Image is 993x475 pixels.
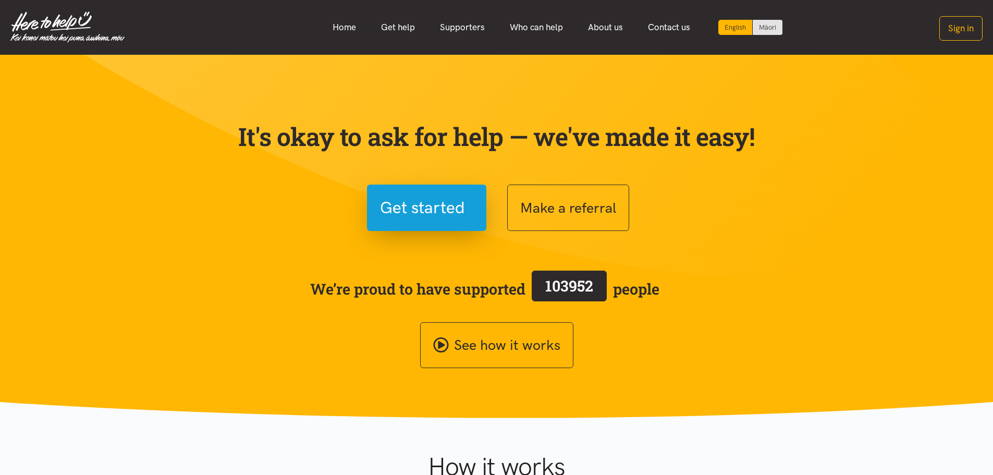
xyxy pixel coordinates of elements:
a: Contact us [635,16,703,39]
p: It's okay to ask for help — we've made it easy! [236,121,757,152]
a: 103952 [525,269,613,309]
span: 103952 [545,276,593,296]
a: Switch to Te Reo Māori [753,20,782,35]
a: Supporters [427,16,497,39]
a: Who can help [497,16,575,39]
a: See how it works [420,322,573,369]
button: Make a referral [507,185,629,231]
a: Get help [369,16,427,39]
span: We’re proud to have supported people [310,269,659,309]
a: Home [320,16,369,39]
a: About us [575,16,635,39]
button: Sign in [939,16,983,41]
span: Get started [380,194,465,221]
div: Language toggle [718,20,783,35]
div: Current language [718,20,753,35]
img: Home [10,11,125,43]
button: Get started [367,185,486,231]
